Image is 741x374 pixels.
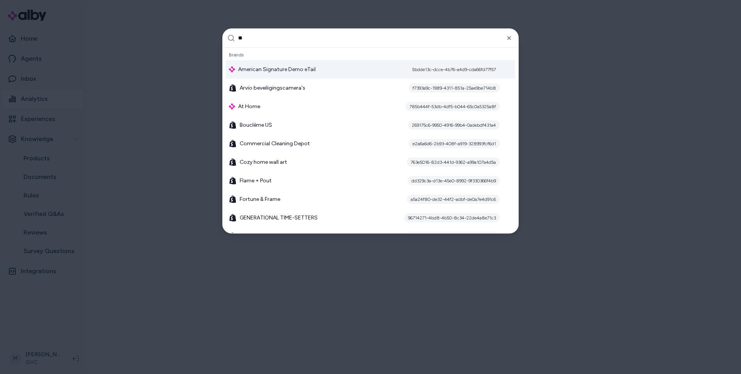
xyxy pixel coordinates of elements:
[408,176,500,185] div: dd329c3a-d13e-45e0-8992-9f330366f4b9
[226,49,515,60] div: Brands
[240,177,272,184] span: Flame + Pout
[240,139,310,147] span: Commercial Cleaning Depot
[229,103,235,109] img: alby Logo
[238,102,260,110] span: At Home
[406,231,500,241] div: cc79db62-1adf-462e-a9c1-46bc9e0e885b
[238,65,316,73] span: American Signature Demo eTail
[406,102,500,111] div: 785b444f-53db-4df5-b044-65c0a5325a8f
[240,195,280,203] span: Fortune & Frame
[408,120,500,129] div: 269175c6-9950-4916-99b4-0adebdf431a4
[240,84,305,92] span: Arvio beveiligingscamera's
[409,139,500,148] div: e2a6a6d6-2b93-408f-a919-328993fcf6d1
[407,157,500,167] div: 763e5016-82d3-441d-9362-a99a107a4d5a
[240,158,287,166] span: Cozy home wall art
[240,232,345,240] span: [DEMOGRAPHIC_DATA] 1st Perfumes Store
[407,194,500,204] div: a5a24f80-de32-44f2-adbf-de0a7e4d91c6
[409,83,500,92] div: f7393a9c-1989-4311-851a-25ae9be714b8
[223,48,518,233] div: Suggestions
[240,121,272,129] span: Bouclème US
[404,213,500,222] div: 96714271-4bd8-4b50-8c34-22de4a8e71c3
[229,66,235,72] img: alby Logo
[240,214,318,221] span: GENERATIONAL TIME-SETTERS
[408,65,500,74] div: 5bdde13c-dcce-4b76-a4d9-cda66fd77f57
